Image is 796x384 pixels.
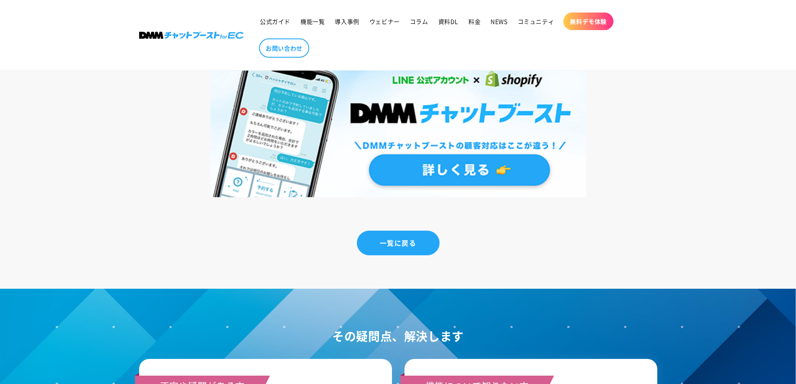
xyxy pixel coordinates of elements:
[266,44,303,52] span: お問い合わせ
[139,326,657,346] h2: その疑問点、解決します
[330,13,364,30] a: 導入事例
[570,18,607,25] span: 無料デモ体験
[364,13,405,30] a: ウェビナー
[357,231,440,255] a: 一覧に戻る
[518,18,554,25] span: コミュニティ
[433,13,463,30] a: 資料DL
[300,18,325,25] span: 機能一覧
[463,13,486,30] a: 料金
[468,18,481,25] span: 料金
[513,13,559,30] a: コミュニティ
[563,13,613,30] a: 無料デモ体験
[405,13,433,30] a: コラム
[486,13,512,30] a: NEWS
[491,18,507,25] span: NEWS
[438,18,458,25] span: 資料DL
[259,38,309,58] a: お問い合わせ
[369,18,400,25] span: ウェビナー
[210,53,586,197] img: DMMチャットブーストforEC
[139,32,244,39] img: 株式会社DMM Boost
[255,13,295,30] a: 公式ガイド
[260,18,290,25] span: 公式ガイド
[335,18,359,25] span: 導入事例
[295,13,330,30] a: 機能一覧
[410,18,428,25] span: コラム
